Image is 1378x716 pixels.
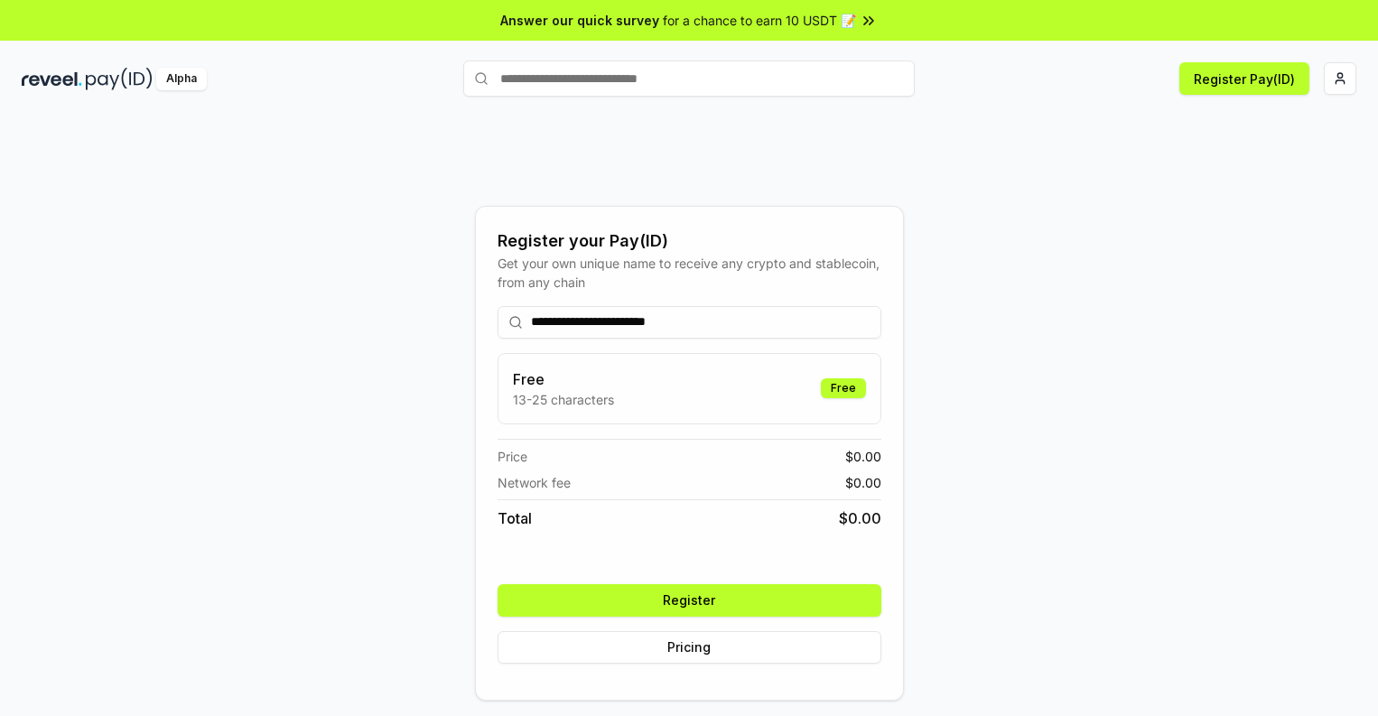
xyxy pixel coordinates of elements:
[663,11,856,30] span: for a chance to earn 10 USDT 📝
[845,473,881,492] span: $ 0.00
[498,507,532,529] span: Total
[498,473,571,492] span: Network fee
[86,68,153,90] img: pay_id
[498,631,881,664] button: Pricing
[498,584,881,617] button: Register
[498,447,527,466] span: Price
[839,507,881,529] span: $ 0.00
[156,68,207,90] div: Alpha
[821,378,866,398] div: Free
[513,390,614,409] p: 13-25 characters
[845,447,881,466] span: $ 0.00
[498,254,881,292] div: Get your own unique name to receive any crypto and stablecoin, from any chain
[500,11,659,30] span: Answer our quick survey
[1179,62,1309,95] button: Register Pay(ID)
[498,228,881,254] div: Register your Pay(ID)
[513,368,614,390] h3: Free
[22,68,82,90] img: reveel_dark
